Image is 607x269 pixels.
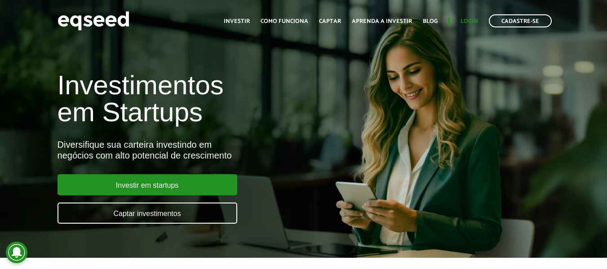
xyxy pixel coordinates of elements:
img: EqSeed [58,9,129,33]
a: Investir [224,18,250,24]
a: Captar investimentos [58,203,237,224]
a: Como funciona [261,18,308,24]
a: Investir em startups [58,174,237,195]
a: Captar [319,18,341,24]
h1: Investimentos em Startups [58,72,348,126]
a: Login [461,18,478,24]
a: Blog [423,18,438,24]
a: Aprenda a investir [352,18,412,24]
a: Cadastre-se [489,14,552,27]
div: Diversifique sua carteira investindo em negócios com alto potencial de crescimento [58,139,348,161]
